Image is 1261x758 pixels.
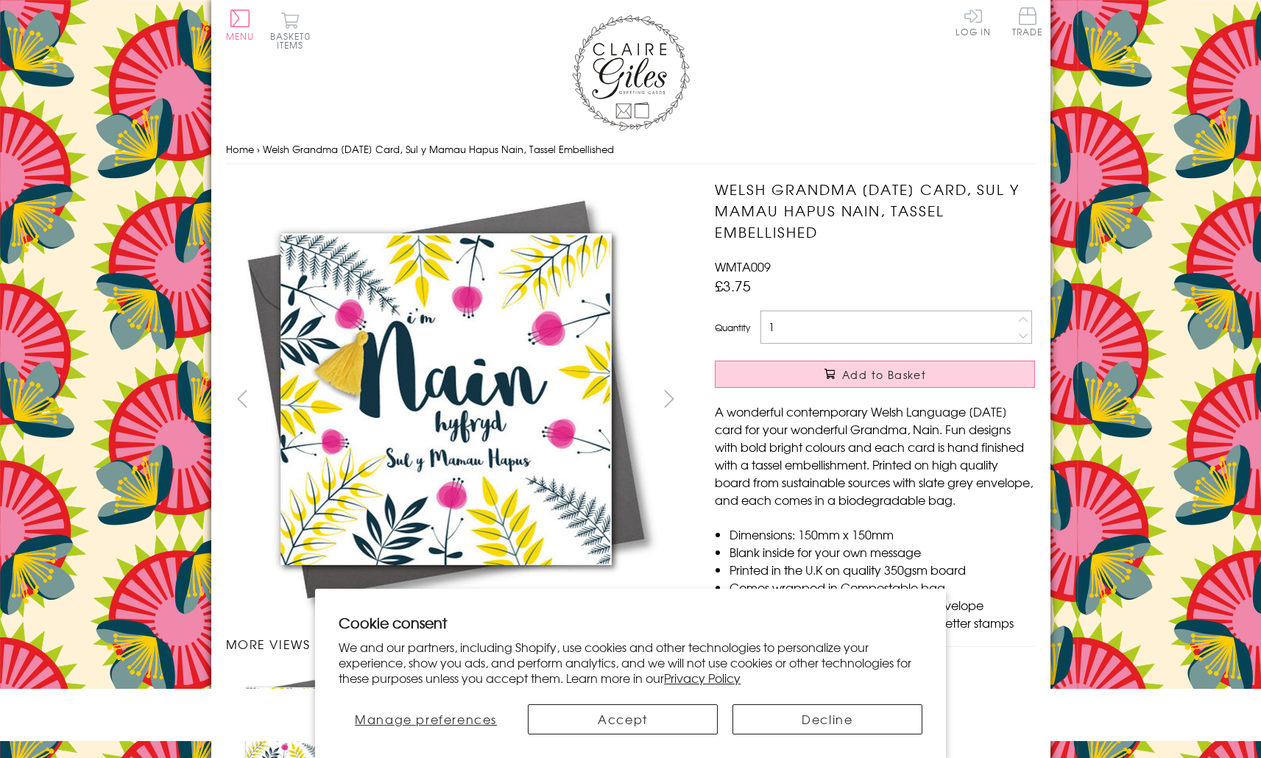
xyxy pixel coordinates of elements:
span: Welsh Grandma [DATE] Card, Sul y Mamau Hapus Nain, Tassel Embellished [263,142,614,156]
li: Printed in the U.K on quality 350gsm board [730,561,1035,578]
p: We and our partners, including Shopify, use cookies and other technologies to personalize your ex... [339,640,922,685]
button: Manage preferences [339,704,513,734]
h3: More views [226,635,686,653]
button: Decline [732,704,922,734]
label: Quantity [715,321,750,334]
h1: Welsh Grandma [DATE] Card, Sul y Mamau Hapus Nain, Tassel Embellished [715,179,1035,242]
span: 0 items [277,29,311,52]
li: Dimensions: 150mm x 150mm [730,525,1035,543]
img: Welsh Grandma Mother's Day Card, Sul y Mamau Hapus Nain, Tassel Embellished [685,179,1127,620]
nav: breadcrumbs [226,135,1036,165]
li: Comes wrapped in Compostable bag [730,578,1035,596]
img: Claire Giles Greetings Cards [572,15,690,131]
button: Basket0 items [270,12,311,49]
span: › [257,142,260,156]
button: next [652,382,685,415]
span: Menu [226,29,255,43]
img: Welsh Grandma Mother's Day Card, Sul y Mamau Hapus Nain, Tassel Embellished [225,179,667,620]
p: A wonderful contemporary Welsh Language [DATE] card for your wonderful Grandma, Nain. Fun designs... [715,403,1035,509]
a: Trade [1012,7,1043,39]
a: Log In [956,7,991,36]
span: Manage preferences [355,710,497,728]
span: Add to Basket [842,367,926,382]
button: Add to Basket [715,361,1035,388]
a: Home [226,142,254,156]
span: £3.75 [715,275,751,296]
span: Trade [1012,7,1043,36]
button: prev [226,382,259,415]
button: Menu [226,10,255,40]
li: Blank inside for your own message [730,543,1035,561]
h2: Cookie consent [339,612,922,633]
a: Privacy Policy [664,669,741,687]
button: Accept [528,704,718,734]
span: WMTA009 [715,258,771,275]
